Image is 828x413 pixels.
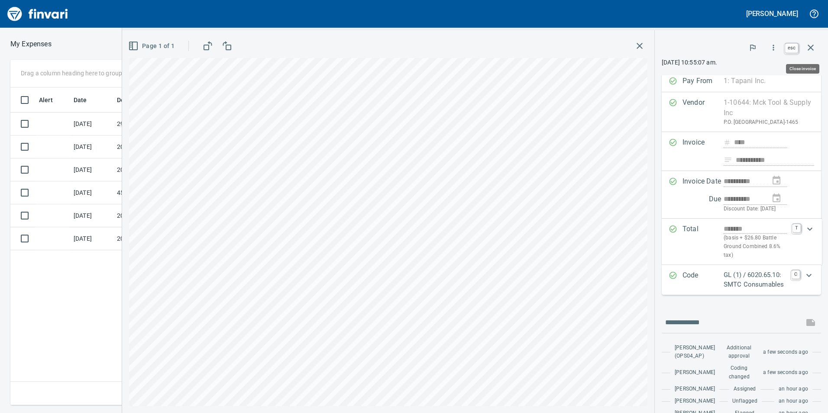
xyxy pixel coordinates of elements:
p: My Expenses [10,39,52,49]
span: Description [117,95,161,105]
a: T [792,224,801,232]
div: Expand [662,265,821,295]
span: an hour ago [779,385,808,394]
td: [DATE] [70,181,113,204]
button: [PERSON_NAME] [744,7,800,20]
td: 29.9067.15 [113,113,191,136]
span: Description [117,95,149,105]
div: Expand [662,219,822,265]
p: [DATE] 10:55:07 am. [662,58,821,67]
td: [DATE] [70,158,113,181]
span: an hour ago [779,397,808,406]
span: a few seconds ago [763,348,808,357]
p: Code [682,270,724,290]
span: Coding changed [724,364,754,381]
span: Date [74,95,98,105]
td: 4556.65 [113,181,191,204]
nav: breadcrumb [10,39,52,49]
td: 20.13232.65 [113,204,191,227]
span: [PERSON_NAME] [675,397,715,406]
span: [PERSON_NAME] [675,385,715,394]
span: Additional approval [724,344,754,361]
img: Finvari [5,3,70,24]
p: GL (1) / 6020.65.10: SMTC Consumables [724,270,786,290]
span: This records your message into the invoice and notifies anyone mentioned [800,312,821,333]
td: [DATE] [70,227,113,250]
span: [PERSON_NAME] (OPS04_AP) [675,344,715,361]
span: Page 1 of 1 [130,41,175,52]
td: [DATE] [70,113,113,136]
span: Unflagged [732,397,757,406]
p: Total [682,224,724,260]
td: 20.13210.65 [113,227,191,250]
a: C [792,270,800,279]
span: [PERSON_NAME] [675,368,715,377]
span: Alert [39,95,53,105]
h5: [PERSON_NAME] [746,9,798,18]
a: esc [785,43,798,53]
span: Alert [39,95,64,105]
span: Date [74,95,87,105]
td: 20.13214.65 [113,158,191,181]
td: [DATE] [70,136,113,158]
span: a few seconds ago [763,368,808,377]
td: 20.13223.65 [113,136,191,158]
button: Page 1 of 1 [126,38,178,54]
p: (basis + $26.80 Battle Ground Combined 8.6% tax) [724,234,787,260]
span: Assigned [734,385,756,394]
td: [DATE] [70,204,113,227]
p: Drag a column heading here to group the table [21,69,148,77]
